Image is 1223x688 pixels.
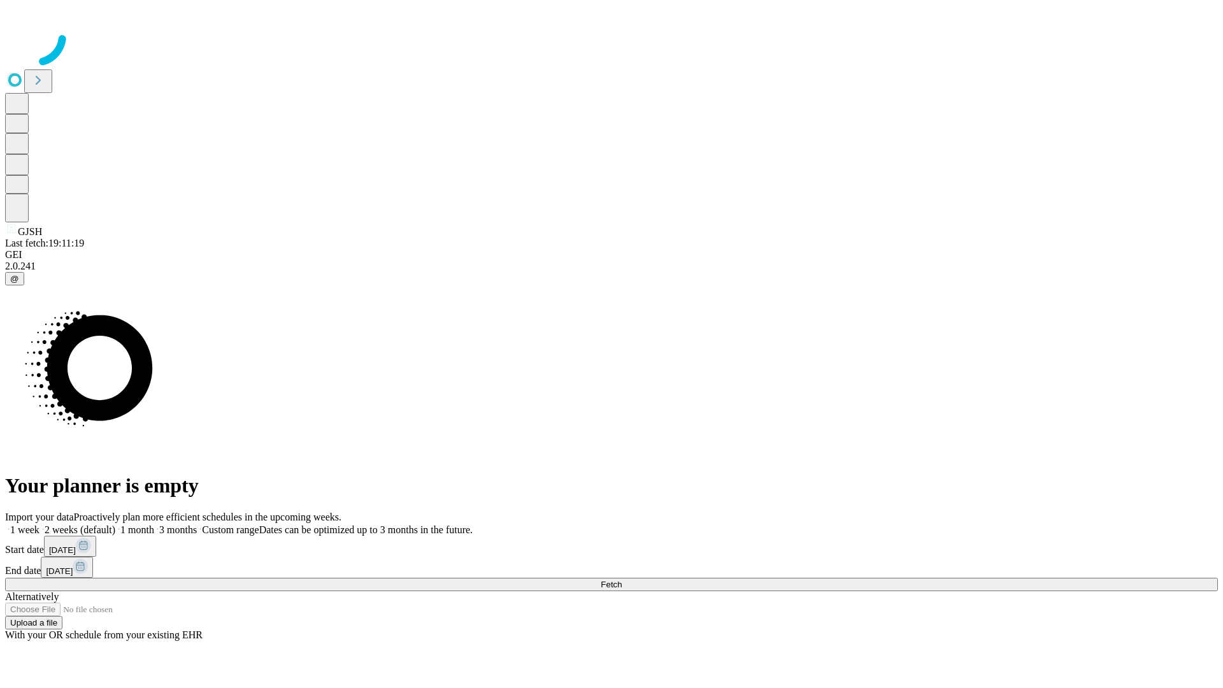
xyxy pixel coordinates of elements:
[18,226,42,237] span: GJSH
[74,512,341,522] span: Proactively plan more efficient schedules in the upcoming weeks.
[5,512,74,522] span: Import your data
[5,536,1218,557] div: Start date
[601,580,622,589] span: Fetch
[259,524,473,535] span: Dates can be optimized up to 3 months in the future.
[5,578,1218,591] button: Fetch
[120,524,154,535] span: 1 month
[44,536,96,557] button: [DATE]
[46,566,73,576] span: [DATE]
[45,524,115,535] span: 2 weeks (default)
[10,524,39,535] span: 1 week
[41,557,93,578] button: [DATE]
[5,238,84,248] span: Last fetch: 19:11:19
[5,591,59,602] span: Alternatively
[49,545,76,555] span: [DATE]
[10,274,19,283] span: @
[5,629,203,640] span: With your OR schedule from your existing EHR
[202,524,259,535] span: Custom range
[5,261,1218,272] div: 2.0.241
[159,524,197,535] span: 3 months
[5,474,1218,498] h1: Your planner is empty
[5,557,1218,578] div: End date
[5,616,62,629] button: Upload a file
[5,272,24,285] button: @
[5,249,1218,261] div: GEI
